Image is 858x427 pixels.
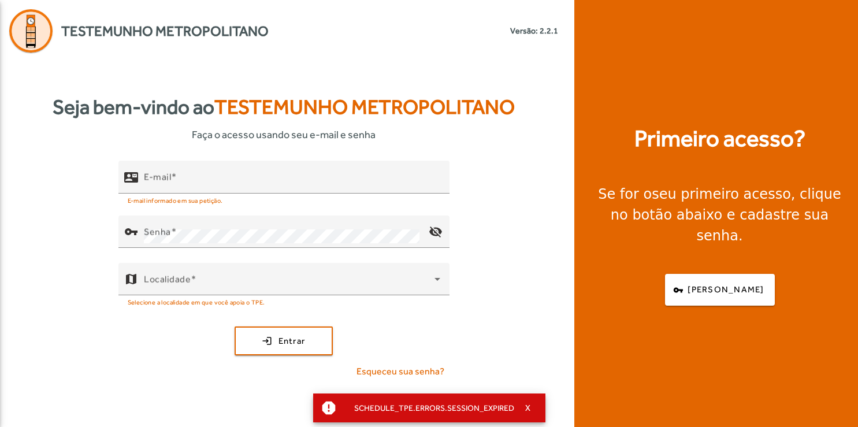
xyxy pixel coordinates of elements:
[235,326,333,355] button: Entrar
[128,194,223,206] mat-hint: E-mail informado em sua petição.
[421,218,449,246] mat-icon: visibility_off
[320,399,337,417] mat-icon: report
[510,25,558,37] small: Versão: 2.2.1
[144,274,191,285] mat-label: Localidade
[588,184,851,246] div: Se for o , clique no botão abaixo e cadastre sua senha.
[128,295,265,308] mat-hint: Selecione a localidade em que você apoia o TPE.
[345,400,514,416] div: SCHEDULE_TPE.ERRORS.SESSION_EXPIRED
[9,9,53,53] img: Logo Agenda
[124,170,138,184] mat-icon: contact_mail
[356,365,444,378] span: Esqueceu sua senha?
[278,335,306,348] span: Entrar
[144,172,171,183] mat-label: E-mail
[124,272,138,286] mat-icon: map
[525,403,531,413] span: X
[53,92,515,122] strong: Seja bem-vindo ao
[124,225,138,239] mat-icon: vpn_key
[144,227,171,237] mat-label: Senha
[688,283,764,296] span: [PERSON_NAME]
[665,274,775,306] button: [PERSON_NAME]
[192,127,376,142] span: Faça o acesso usando seu e-mail e senha
[214,95,515,118] span: Testemunho Metropolitano
[61,21,269,42] span: Testemunho Metropolitano
[634,121,805,156] strong: Primeiro acesso?
[514,403,543,413] button: X
[652,186,791,202] strong: seu primeiro acesso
